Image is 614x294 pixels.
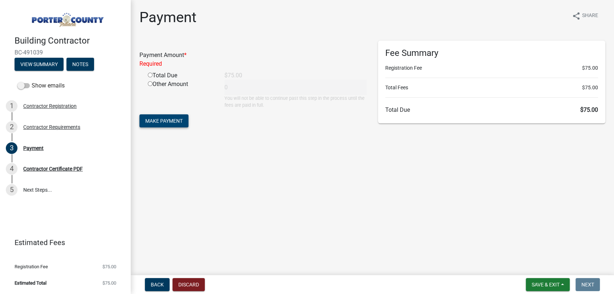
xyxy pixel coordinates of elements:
[139,114,188,127] button: Make Payment
[134,51,373,68] div: Payment Amount
[385,106,598,113] h6: Total Due
[6,100,17,112] div: 1
[15,36,125,46] h4: Building Contractor
[66,62,94,68] wm-modal-confirm: Notes
[6,142,17,154] div: 3
[581,282,594,287] span: Next
[15,49,116,56] span: BC-491039
[582,64,598,72] span: $75.00
[102,264,116,269] span: $75.00
[15,264,48,269] span: Registration Fee
[15,62,64,68] wm-modal-confirm: Summary
[6,235,119,250] a: Estimated Fees
[532,282,560,287] span: Save & Exit
[582,84,598,91] span: $75.00
[142,71,219,80] div: Total Due
[139,9,196,26] h1: Payment
[23,166,83,171] div: Contractor Certificate PDF
[142,80,219,109] div: Other Amount
[576,278,600,291] button: Next
[23,103,77,109] div: Contractor Registration
[572,12,581,20] i: share
[17,81,65,90] label: Show emails
[145,118,183,124] span: Make Payment
[102,281,116,285] span: $75.00
[145,278,170,291] button: Back
[526,278,570,291] button: Save & Exit
[385,48,598,58] h6: Fee Summary
[580,106,598,113] span: $75.00
[172,278,205,291] button: Discard
[66,58,94,71] button: Notes
[385,84,598,91] li: Total Fees
[566,9,604,23] button: shareShare
[23,124,80,130] div: Contractor Requirements
[139,60,367,68] div: Required
[23,146,44,151] div: Payment
[15,281,46,285] span: Estimated Total
[15,8,119,28] img: Porter County, Indiana
[151,282,164,287] span: Back
[6,184,17,196] div: 5
[15,58,64,71] button: View Summary
[582,12,598,20] span: Share
[6,163,17,175] div: 4
[6,121,17,133] div: 2
[385,64,598,72] li: Registration Fee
